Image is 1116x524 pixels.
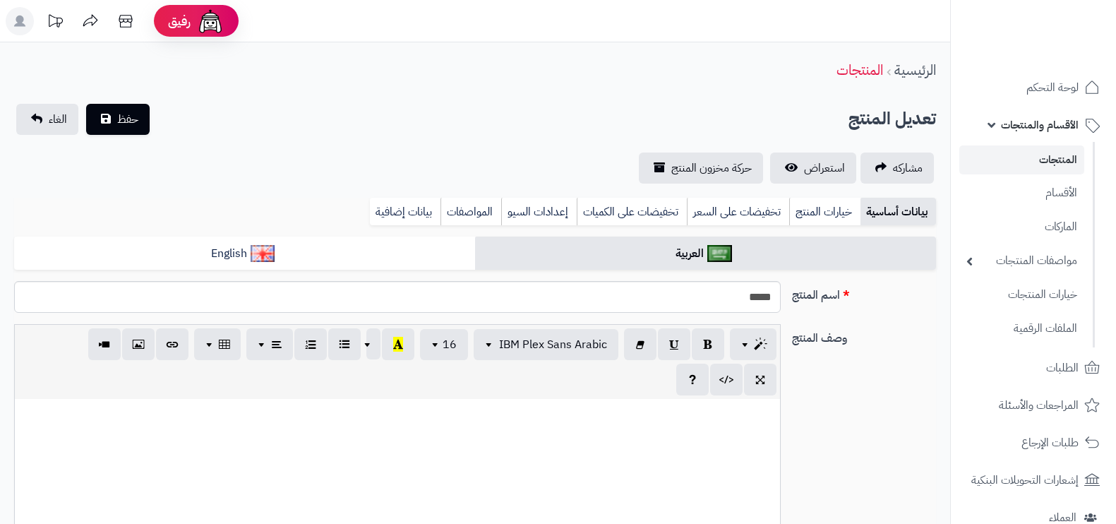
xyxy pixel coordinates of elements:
[14,237,475,271] a: English
[639,153,763,184] a: حركة مخزون المنتج
[959,212,1084,242] a: الماركات
[49,111,67,128] span: الغاء
[959,351,1108,385] a: الطلبات
[474,329,618,360] button: IBM Plex Sans Arabic
[499,336,607,353] span: IBM Plex Sans Arabic
[501,198,577,226] a: إعدادات السيو
[86,104,150,135] button: حفظ
[959,280,1084,310] a: خيارات المنتجات
[671,160,752,177] span: حركة مخزون المنتج
[1020,11,1103,40] img: logo-2.png
[860,198,936,226] a: بيانات أساسية
[1026,78,1079,97] span: لوحة التحكم
[786,281,942,304] label: اسم المنتج
[117,111,138,128] span: حفظ
[1001,115,1079,135] span: الأقسام والمنتجات
[893,160,923,177] span: مشاركه
[860,153,934,184] a: مشاركه
[370,198,440,226] a: بيانات إضافية
[848,105,936,133] h2: تعديل المنتج
[959,426,1108,460] a: طلبات الإرجاع
[959,463,1108,497] a: إشعارات التحويلات البنكية
[1021,433,1079,453] span: طلبات الإرجاع
[959,145,1084,174] a: المنتجات
[1046,358,1079,378] span: الطلبات
[707,245,732,262] img: العربية
[971,470,1079,490] span: إشعارات التحويلات البنكية
[196,7,224,35] img: ai-face.png
[420,329,468,360] button: 16
[168,13,191,30] span: رفيق
[443,336,457,353] span: 16
[959,246,1084,276] a: مواصفات المنتجات
[999,395,1079,415] span: المراجعات والأسئلة
[770,153,856,184] a: استعراض
[37,7,73,39] a: تحديثات المنصة
[959,314,1084,344] a: الملفات الرقمية
[959,71,1108,105] a: لوحة التحكم
[959,388,1108,422] a: المراجعات والأسئلة
[475,237,936,271] a: العربية
[577,198,687,226] a: تخفيضات على الكميات
[894,59,936,81] a: الرئيسية
[786,324,942,347] label: وصف المنتج
[687,198,789,226] a: تخفيضات على السعر
[836,59,883,81] a: المنتجات
[251,245,275,262] img: English
[440,198,501,226] a: المواصفات
[959,178,1084,208] a: الأقسام
[804,160,845,177] span: استعراض
[789,198,860,226] a: خيارات المنتج
[16,104,78,135] a: الغاء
